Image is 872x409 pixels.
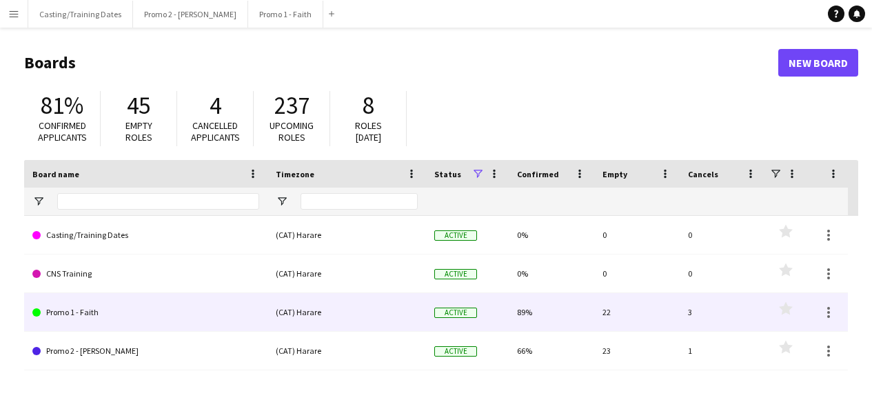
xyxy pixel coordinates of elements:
div: 23 [594,332,680,370]
span: 81% [41,90,83,121]
button: Open Filter Menu [32,195,45,208]
div: (CAT) Harare [267,293,426,331]
a: Promo 1 - Faith [32,293,259,332]
div: 3 [680,293,765,331]
div: 0 [594,216,680,254]
a: Casting/Training Dates [32,216,259,255]
div: 22 [594,293,680,331]
span: 4 [210,90,221,121]
span: Active [434,308,477,318]
span: Empty roles [125,119,152,143]
div: 66% [509,332,594,370]
span: Upcoming roles [270,119,314,143]
span: 237 [274,90,310,121]
a: Promo 2 - [PERSON_NAME] [32,332,259,370]
div: (CAT) Harare [267,216,426,254]
button: Open Filter Menu [276,195,288,208]
div: 0 [680,216,765,254]
h1: Boards [24,52,778,73]
span: 45 [127,90,150,121]
div: 0 [594,255,680,292]
div: (CAT) Harare [267,332,426,370]
span: Active [434,269,477,279]
div: 89% [509,293,594,331]
span: Cancels [688,169,718,179]
button: Promo 1 - Faith [248,1,323,28]
span: Empty [602,169,627,179]
button: Promo 2 - [PERSON_NAME] [133,1,248,28]
div: (CAT) Harare [267,255,426,292]
div: 1 [680,332,765,370]
input: Board name Filter Input [57,193,259,210]
span: Confirmed [517,169,559,179]
a: New Board [778,49,858,77]
input: Timezone Filter Input [301,193,418,210]
a: CNS Training [32,255,259,293]
span: Cancelled applicants [191,119,240,143]
span: Timezone [276,169,314,179]
span: Board name [32,169,79,179]
div: 0 [680,255,765,292]
span: Status [434,169,461,179]
div: 0% [509,216,594,254]
span: Active [434,346,477,357]
span: Active [434,230,477,241]
span: Roles [DATE] [355,119,382,143]
div: 0% [509,255,594,292]
span: Confirmed applicants [38,119,87,143]
button: Casting/Training Dates [28,1,133,28]
span: 8 [363,90,374,121]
